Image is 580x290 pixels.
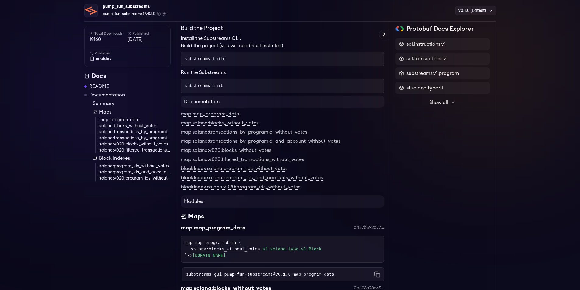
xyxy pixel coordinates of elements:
a: map solana:transactions_by_programid_without_votes [181,130,307,135]
code: substreams build [185,57,226,61]
a: solana:v020:program_ids_without_votes [99,175,171,181]
div: d487b592d77cd079f7e3f6665a33d0fc97bc6804 [354,225,384,231]
img: Block Index icon [93,156,98,161]
span: -> [187,253,226,258]
a: sf.solana.type.v1.Block [262,246,322,252]
button: Copy package name and version [157,12,161,16]
a: README [89,83,109,90]
div: Maps [188,212,204,221]
img: Protobuf [395,26,404,31]
span: sol.transactions.v1 [406,55,448,62]
button: Show all [395,96,490,109]
a: map solana:blocks_without_votes [181,121,258,126]
a: Summary [93,100,171,107]
img: Package Logo [85,4,97,17]
span: 19160 [90,36,128,43]
a: enoldev [90,56,166,62]
img: Map icon [93,110,98,114]
h4: Documentation [181,96,384,108]
li: Run the Substreams [181,69,384,76]
a: Documentation [89,91,125,99]
a: solana:transactions_by_programid_without_votes [99,129,171,135]
span: substreams.v1.program [406,70,459,77]
a: blockIndex solana:program_ids_without_votes [181,166,287,172]
p: Install the Substreams CLI. [181,35,384,42]
div: pump_fun_substreams [103,2,166,11]
code: substreams init [185,83,223,88]
h6: Publisher [90,51,166,56]
p: Build the project (you will need Rust installed) [181,42,384,49]
a: solana:program_ids_without_votes [99,163,171,169]
h4: Modules [181,195,384,208]
div: map map_program_data ( ) [185,239,380,259]
h3: Build the Project [181,24,384,32]
a: Maps [93,108,171,116]
img: Maps icon [181,212,187,221]
a: solana:program_ids_and_accounts_without_votes [99,169,171,175]
a: solana:v020:blocks_without_votes [99,141,171,147]
div: v0.1.0 (Latest) [455,6,496,15]
div: map_program_data [194,223,246,232]
span: enoldev [96,56,112,62]
a: blockIndex solana:v020:program_ids_without_votes [181,184,300,190]
h6: Total Downloads [90,31,128,36]
a: solana:blocks_without_votes [99,123,171,129]
a: map solana:v020:blocks_without_votes [181,148,271,153]
span: [DATE] [128,36,166,43]
div: map [181,223,192,232]
a: solana:blocks_without_votes [191,246,260,252]
span: pump_fun_substreams@v0.1.0 [103,11,155,16]
a: map map_program_data [181,111,239,117]
a: Block Indexes [93,155,171,162]
a: map_program_data [99,117,171,123]
a: solana:v020:filtered_transactions_without_votes [99,147,171,153]
a: [DOMAIN_NAME] [192,253,226,258]
span: sol.instructions.v1 [406,40,445,48]
span: sf.solana.type.v1 [406,84,443,92]
button: Copy .spkg link to clipboard [163,12,166,16]
button: Copy command to clipboard [374,271,380,278]
code: substreams gui pump-fun-substreams@v0.1.0 map_program_data [186,271,334,278]
a: map solana:v020:filtered_transactions_without_votes [181,157,304,162]
a: blockIndex solana:program_ids_and_accounts_without_votes [181,175,323,181]
div: Docs [84,72,171,80]
h2: Protobuf Docs Explorer [406,25,474,33]
a: map solana:transactions_by_programid_and_account_without_votes [181,139,340,144]
h6: Published [128,31,166,36]
a: solana:transactions_by_programid_and_account_without_votes [99,135,171,141]
span: Show all [429,99,448,106]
